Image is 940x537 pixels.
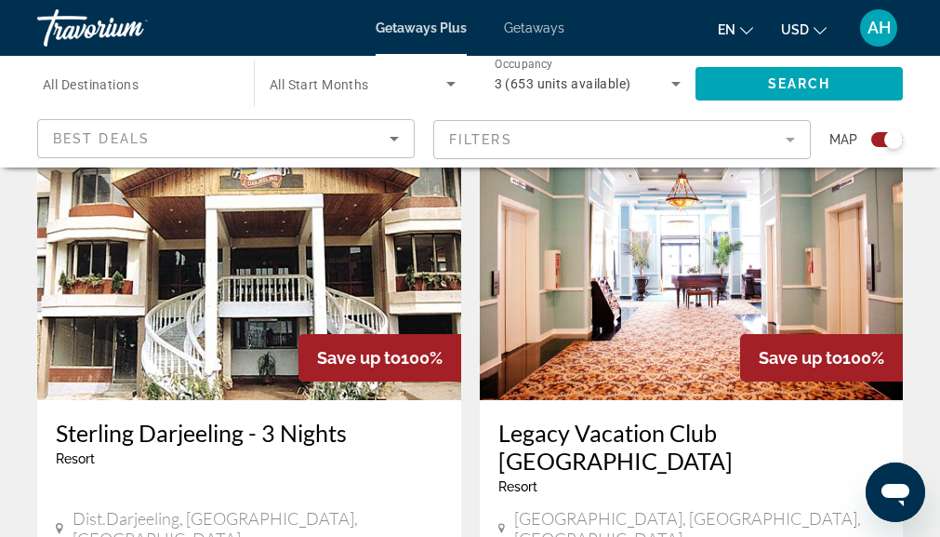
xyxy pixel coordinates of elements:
a: Sterling Darjeeling - 3 Nights [56,419,443,447]
img: 5181O01X.jpg [480,102,904,400]
span: Save up to [317,348,401,368]
button: User Menu [854,8,903,47]
span: All Start Months [270,77,369,92]
span: Save up to [759,348,842,368]
span: Resort [498,479,537,494]
span: en [718,22,735,37]
span: AH [867,19,891,37]
a: Legacy Vacation Club [GEOGRAPHIC_DATA] [498,419,885,475]
div: 100% [740,334,903,382]
a: Getaways [504,20,564,35]
button: Change language [718,16,753,43]
span: Occupancy [495,58,553,71]
mat-select: Sort by [53,128,399,150]
span: 3 (653 units available) [495,76,631,91]
span: USD [781,22,809,37]
span: Resort [56,451,95,466]
div: 100% [298,334,461,382]
button: Change currency [781,16,827,43]
span: Map [829,127,857,153]
img: 3108E01L.jpg [37,102,461,400]
a: Getaways Plus [376,20,467,35]
button: Search [695,67,903,101]
a: Travorium [37,4,223,52]
span: All Destinations [43,77,139,92]
button: Filter [433,119,811,160]
span: Best Deals [53,131,150,146]
iframe: Button to launch messaging window [866,463,925,522]
span: Search [768,76,831,91]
